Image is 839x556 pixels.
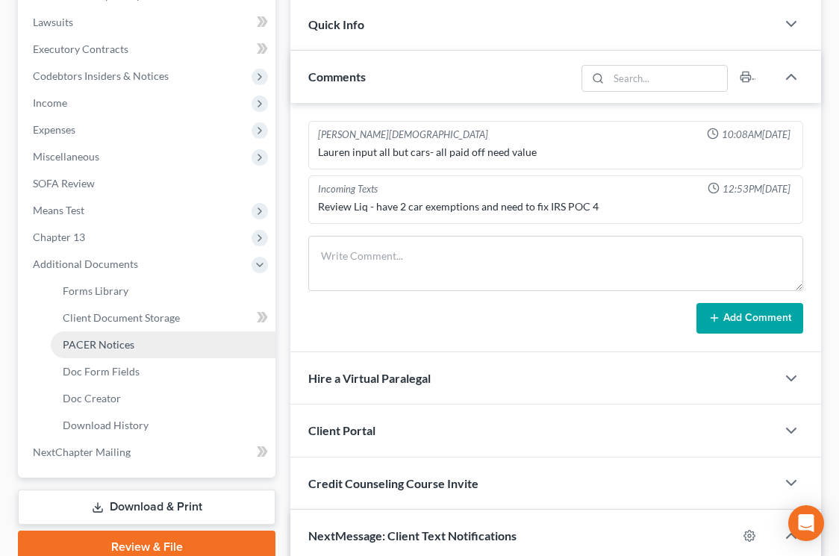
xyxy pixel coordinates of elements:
[51,278,275,304] a: Forms Library
[51,385,275,412] a: Doc Creator
[33,150,99,163] span: Miscellaneous
[63,338,134,351] span: PACER Notices
[63,311,180,324] span: Client Document Storage
[696,303,803,334] button: Add Comment
[788,505,824,541] div: Open Intercom Messenger
[51,304,275,331] a: Client Document Storage
[21,439,275,466] a: NextChapter Mailing
[318,128,488,142] div: [PERSON_NAME][DEMOGRAPHIC_DATA]
[308,371,431,385] span: Hire a Virtual Paralegal
[33,69,169,82] span: Codebtors Insiders & Notices
[63,365,140,378] span: Doc Form Fields
[33,123,75,136] span: Expenses
[63,392,121,404] span: Doc Creator
[33,16,73,28] span: Lawsuits
[308,528,517,543] span: NextMessage: Client Text Notifications
[18,490,275,525] a: Download & Print
[33,43,128,55] span: Executory Contracts
[51,358,275,385] a: Doc Form Fields
[308,423,375,437] span: Client Portal
[308,476,478,490] span: Credit Counseling Course Invite
[51,331,275,358] a: PACER Notices
[33,446,131,458] span: NextChapter Mailing
[308,69,366,84] span: Comments
[723,182,790,196] span: 12:53PM[DATE]
[318,145,793,160] div: Lauren input all but cars- all paid off need value
[608,66,727,91] input: Search...
[21,170,275,197] a: SOFA Review
[21,36,275,63] a: Executory Contracts
[33,96,67,109] span: Income
[21,9,275,36] a: Lawsuits
[63,284,128,297] span: Forms Library
[33,257,138,270] span: Additional Documents
[33,204,84,216] span: Means Test
[318,182,378,196] div: Incoming Texts
[33,177,95,190] span: SOFA Review
[33,231,85,243] span: Chapter 13
[51,412,275,439] a: Download History
[722,128,790,142] span: 10:08AM[DATE]
[63,419,149,431] span: Download History
[318,199,793,214] div: Review Liq - have 2 car exemptions and need to fix IRS POC 4
[308,17,364,31] span: Quick Info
